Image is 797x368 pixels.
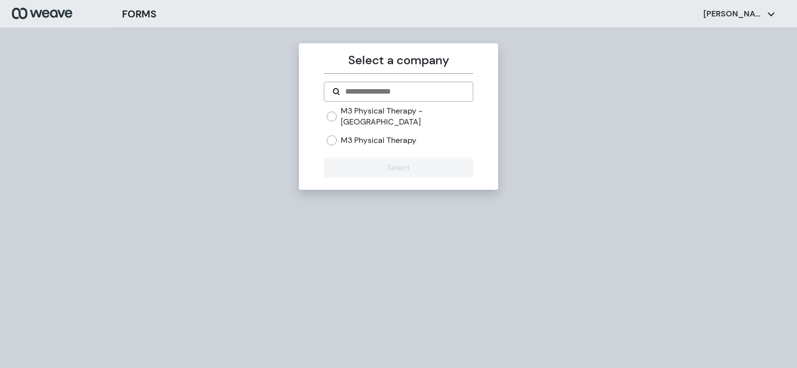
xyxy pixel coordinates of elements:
[341,135,416,146] label: M3 Physical Therapy
[324,158,473,178] button: Select
[344,86,464,98] input: Search
[324,51,473,69] p: Select a company
[703,8,763,19] p: [PERSON_NAME]
[122,6,156,21] h3: FORMS
[341,106,473,127] label: M3 Physical Therapy - [GEOGRAPHIC_DATA]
